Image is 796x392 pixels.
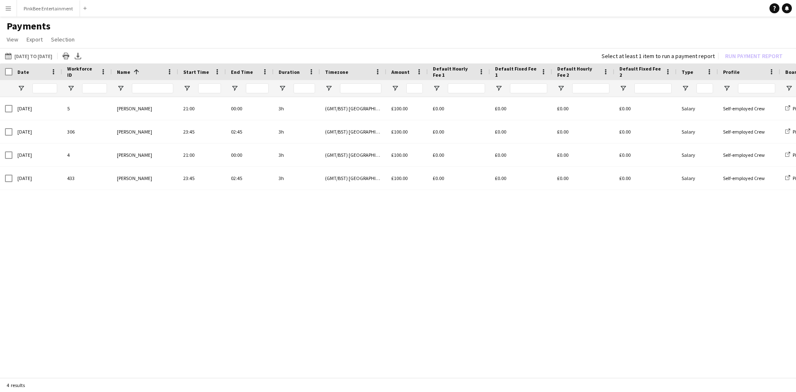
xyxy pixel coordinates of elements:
[17,0,80,17] button: PinkBee Entertainment
[495,66,537,78] span: Default Fixed Fee 1
[391,175,408,181] span: £100.00
[391,85,399,92] button: Open Filter Menu
[3,34,22,45] a: View
[495,85,502,92] button: Open Filter Menu
[552,167,614,190] div: £0.00
[325,69,348,75] span: Timezone
[183,69,209,75] span: Start Time
[48,34,78,45] a: Selection
[428,120,490,143] div: £0.00
[718,97,780,120] div: Self-employed Crew
[552,120,614,143] div: £0.00
[132,83,173,93] input: Name Filter Input
[62,120,112,143] div: 306
[61,51,71,61] app-action-btn: Print
[62,97,112,120] div: 5
[428,167,490,190] div: £0.00
[51,36,75,43] span: Selection
[67,85,75,92] button: Open Filter Menu
[178,120,226,143] div: 23:45
[320,97,386,120] div: (GMT/BST) [GEOGRAPHIC_DATA]
[117,129,152,135] span: [PERSON_NAME]
[198,83,221,93] input: Start Time Filter Input
[428,97,490,120] div: £0.00
[117,69,130,75] span: Name
[391,152,408,158] span: £100.00
[723,69,740,75] span: Profile
[231,85,238,92] button: Open Filter Menu
[557,85,565,92] button: Open Filter Menu
[552,97,614,120] div: £0.00
[73,51,83,61] app-action-btn: Export XLSX
[27,36,43,43] span: Export
[572,83,609,93] input: Default Hourly Fee 2 Filter Input
[552,144,614,166] div: £0.00
[117,85,124,92] button: Open Filter Menu
[490,144,552,166] div: £0.00
[12,167,62,190] div: [DATE]
[178,144,226,166] div: 21:00
[178,167,226,190] div: 23:45
[274,167,320,190] div: 3h
[226,97,274,120] div: 00:00
[279,69,300,75] span: Duration
[718,167,780,190] div: Self-employed Crew
[391,69,410,75] span: Amount
[3,51,54,61] button: [DATE] to [DATE]
[718,120,780,143] div: Self-employed Crew
[17,85,25,92] button: Open Filter Menu
[696,83,713,93] input: Type Filter Input
[433,85,440,92] button: Open Filter Menu
[279,85,286,92] button: Open Filter Menu
[677,144,718,166] div: Salary
[325,85,332,92] button: Open Filter Menu
[32,83,57,93] input: Date Filter Input
[614,167,677,190] div: £0.00
[231,69,253,75] span: End Time
[23,34,46,45] a: Export
[226,167,274,190] div: 02:45
[340,83,381,93] input: Timezone Filter Input
[62,167,112,190] div: 433
[226,120,274,143] div: 02:45
[117,152,152,158] span: [PERSON_NAME]
[634,83,672,93] input: Default Fixed Fee 2 Filter Input
[738,83,775,93] input: Profile Filter Input
[274,120,320,143] div: 3h
[12,120,62,143] div: [DATE]
[614,144,677,166] div: £0.00
[677,167,718,190] div: Salary
[62,144,112,166] div: 4
[433,66,475,78] span: Default Hourly Fee 1
[557,66,599,78] span: Default Hourly Fee 2
[785,85,793,92] button: Open Filter Menu
[178,97,226,120] div: 21:00
[682,85,689,92] button: Open Filter Menu
[619,66,662,78] span: Default Fixed Fee 2
[274,97,320,120] div: 3h
[619,85,627,92] button: Open Filter Menu
[602,52,715,60] div: Select at least 1 item to run a payment report
[117,175,152,181] span: [PERSON_NAME]
[12,97,62,120] div: [DATE]
[117,105,152,112] span: [PERSON_NAME]
[17,69,29,75] span: Date
[677,97,718,120] div: Salary
[490,97,552,120] div: £0.00
[718,144,780,166] div: Self-employed Crew
[226,144,274,166] div: 00:00
[320,120,386,143] div: (GMT/BST) [GEOGRAPHIC_DATA]
[614,120,677,143] div: £0.00
[82,83,107,93] input: Workforce ID Filter Input
[490,120,552,143] div: £0.00
[274,144,320,166] div: 3h
[682,69,693,75] span: Type
[428,144,490,166] div: £0.00
[67,66,97,78] span: Workforce ID
[391,105,408,112] span: £100.00
[246,83,269,93] input: End Time Filter Input
[723,85,730,92] button: Open Filter Menu
[490,167,552,190] div: £0.00
[406,83,423,93] input: Amount Filter Input
[12,144,62,166] div: [DATE]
